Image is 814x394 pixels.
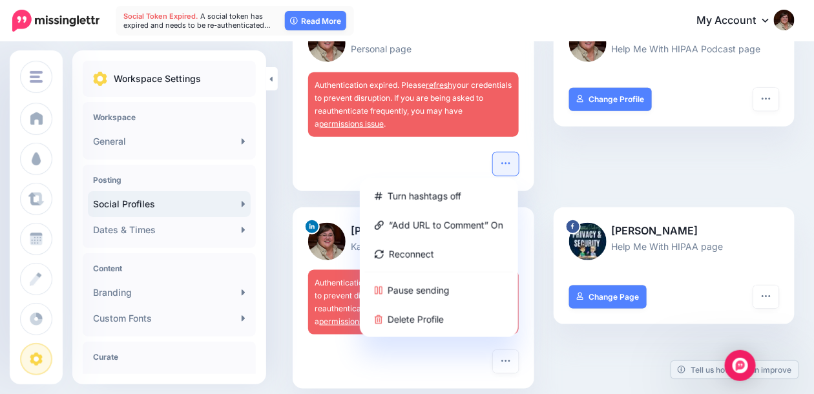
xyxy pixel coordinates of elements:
[569,285,647,309] a: Change Page
[88,217,251,243] a: Dates & Times
[123,12,271,30] span: A social token has expired and needs to be re-authenticated…
[671,361,798,378] a: Tell us how we can improve
[365,307,513,332] a: Delete Profile
[123,12,198,21] span: Social Token Expired.
[308,25,346,62] img: 1550026576171-36640.png
[88,129,251,154] a: General
[319,119,384,129] a: permissions issue
[365,278,513,303] a: Pause sending
[569,41,780,56] p: Help Me With HIPAA Podcast page
[569,88,652,111] a: Change Profile
[319,316,384,326] a: permissions issue
[12,10,99,32] img: Missinglettr
[569,223,780,240] p: [PERSON_NAME]
[93,175,245,185] h4: Posting
[315,278,512,326] span: Authentication expired. Please your credentials to prevent disruption. If you are being asked to ...
[88,368,251,394] a: General
[114,71,201,87] p: Workspace Settings
[88,306,251,331] a: Custom Fonts
[285,11,346,30] a: Read More
[365,213,513,238] a: “Add URL to Comment” On
[88,191,251,217] a: Social Profiles
[93,352,245,362] h4: Curate
[426,80,452,90] a: refresh
[93,264,245,273] h4: Content
[569,223,607,260] img: 278626504_3114553688797903_4384812758264841569_n-bsa23382.jpg
[569,239,780,254] p: Help Me With HIPAA page
[569,25,607,62] img: 1550026576171-36640.png
[365,183,513,209] a: Turn hashtags off
[315,80,512,129] span: Authentication expired. Please your credentials to prevent disruption. If you are being asked to ...
[308,223,346,260] img: 1550026576171-36640.png
[684,5,795,37] a: My Account
[725,350,756,381] div: Open Intercom Messenger
[93,112,245,122] h4: Workspace
[308,41,519,56] p: Personal page
[88,280,251,306] a: Branding
[30,71,43,83] img: menu.png
[93,72,107,86] img: settings.png
[308,239,519,254] p: Kardon page
[365,242,513,267] a: Reconnect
